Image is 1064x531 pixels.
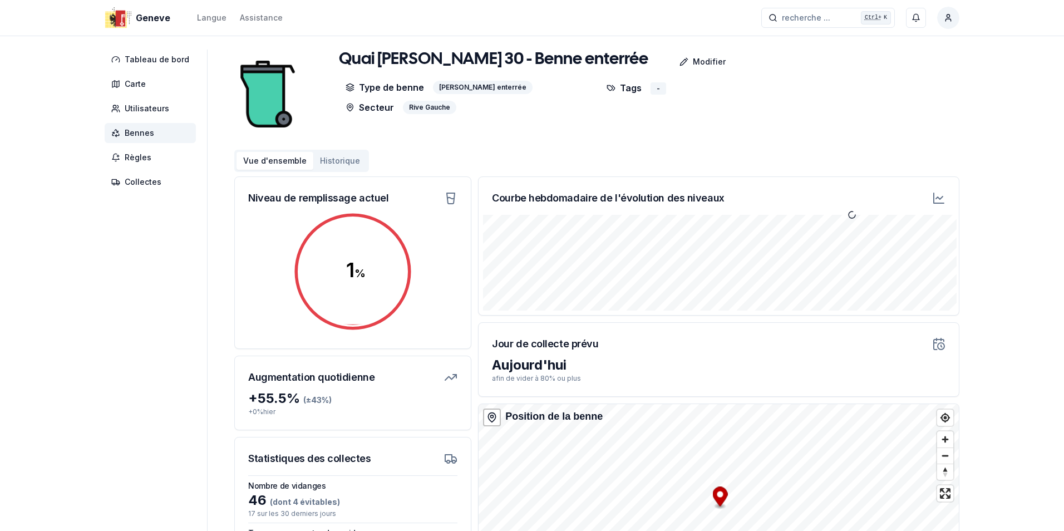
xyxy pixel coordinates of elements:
span: Tableau de bord [125,54,189,65]
img: bin Image [234,50,301,139]
button: Zoom in [937,431,953,448]
span: Règles [125,152,151,163]
div: Position de la benne [505,409,603,424]
span: Collectes [125,176,161,188]
a: Bennes [105,123,200,143]
h1: Quai [PERSON_NAME] 30 - Benne enterrée [339,50,648,70]
h3: Courbe hebdomadaire de l'évolution des niveaux [492,190,724,206]
button: Reset bearing to north [937,464,953,480]
h3: Nombre de vidanges [248,480,457,491]
p: Type de benne [346,81,424,94]
div: + 55.5 % [248,390,457,407]
h3: Statistiques des collectes [248,451,371,466]
p: 17 sur les 30 derniers jours [248,509,457,518]
span: Bennes [125,127,154,139]
h3: Niveau de remplissage actuel [248,190,388,206]
div: - [651,82,666,95]
a: Règles [105,147,200,168]
div: 46 [248,491,457,509]
span: recherche ... [782,12,830,23]
button: Find my location [937,410,953,426]
span: Carte [125,78,146,90]
div: Langue [197,12,226,23]
div: Map marker [713,487,728,510]
button: Enter fullscreen [937,485,953,501]
img: Geneve Logo [105,4,131,31]
p: afin de vider à 80% ou plus [492,374,945,383]
a: Tableau de bord [105,50,200,70]
h3: Augmentation quotidienne [248,370,375,385]
h3: Jour de collecte prévu [492,336,598,352]
div: [PERSON_NAME] enterrée [433,81,533,94]
span: (± 43 %) [303,395,332,405]
div: Rive Gauche [403,101,456,114]
button: Historique [313,152,367,170]
button: Vue d'ensemble [237,152,313,170]
button: Langue [197,11,226,24]
span: (dont 4 évitables) [267,497,340,507]
p: Secteur [346,101,394,114]
a: Modifier [648,51,735,73]
a: Geneve [105,11,175,24]
span: Zoom out [937,448,953,464]
button: Zoom out [937,448,953,464]
span: Utilisateurs [125,103,169,114]
a: Carte [105,74,200,94]
a: Assistance [240,11,283,24]
button: recherche ...Ctrl+K [761,8,895,28]
a: Utilisateurs [105,99,200,119]
p: Modifier [693,56,726,67]
span: Geneve [136,11,170,24]
p: + 0 % hier [248,407,457,416]
div: Aujourd'hui [492,356,945,374]
a: Collectes [105,172,200,192]
p: Tags [607,81,642,95]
